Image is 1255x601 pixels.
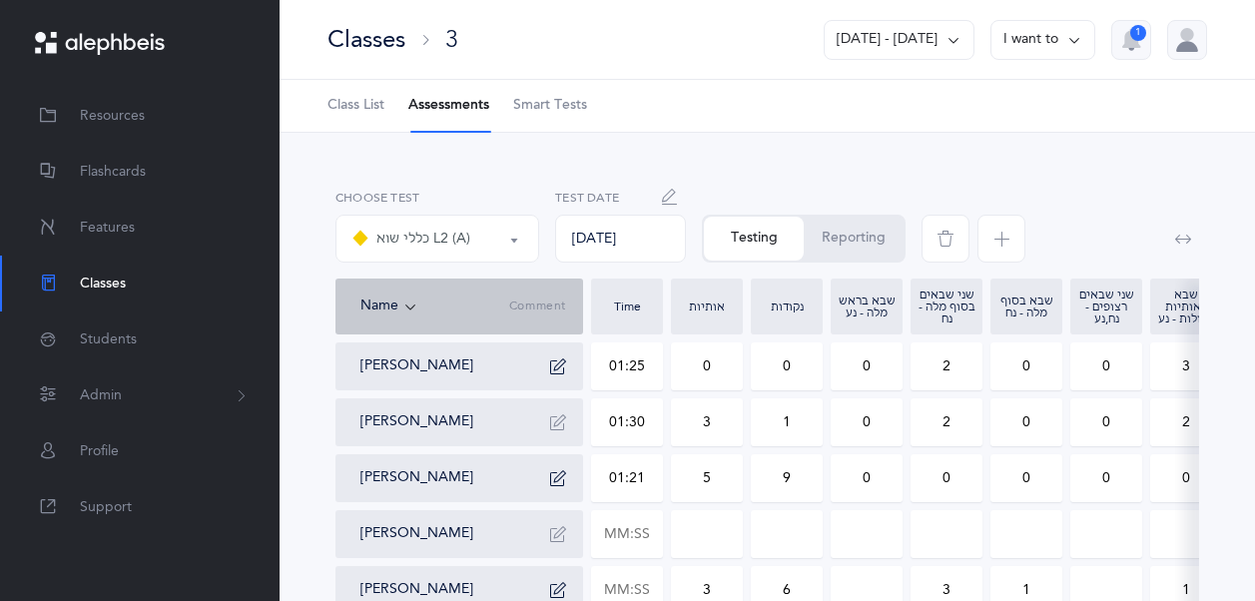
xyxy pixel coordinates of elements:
span: Smart Tests [513,96,587,116]
input: MM:SS [592,343,662,389]
button: I want to [990,20,1095,60]
div: Name [360,296,509,317]
span: Profile [80,441,119,462]
div: שבא בראש מלה - נע [836,295,898,318]
span: Admin [80,385,122,406]
div: 1 [1130,25,1146,41]
span: Flashcards [80,162,146,183]
button: [DATE] - [DATE] [824,20,974,60]
button: Reporting [804,217,904,261]
label: Choose test [335,189,539,207]
div: Classes [327,23,405,56]
button: כללי שוא L2 (A) [335,215,539,263]
span: Classes [80,274,126,295]
div: [DATE] [555,215,686,263]
span: Comment [509,299,566,314]
div: שני שבאים רצופים - נח,נע [1075,289,1137,324]
div: אותיות [676,300,738,312]
div: שבא באותיות כפולות - נע [1155,289,1217,324]
span: Support [80,497,132,518]
button: [PERSON_NAME] [360,524,473,544]
button: [PERSON_NAME] [360,412,473,432]
button: [PERSON_NAME] [360,468,473,488]
iframe: Drift Widget Chat Controller [1155,501,1231,577]
div: 3 [445,23,457,56]
button: 1 [1111,20,1151,60]
div: כללי שוא L2 (A) [352,227,470,251]
button: [PERSON_NAME] [360,356,473,376]
div: נקודות [756,300,818,312]
input: MM:SS [592,511,662,557]
span: Features [80,218,135,239]
input: MM:SS [592,455,662,501]
span: Class List [327,96,384,116]
span: Students [80,329,137,350]
span: Resources [80,106,145,127]
div: שבא בסוף מלה - נח [995,295,1057,318]
input: MM:SS [592,399,662,445]
div: שני שבאים בסוף מלה - נח [916,289,977,324]
div: Time [596,300,658,312]
label: Test Date [555,189,686,207]
button: [PERSON_NAME] [360,580,473,600]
